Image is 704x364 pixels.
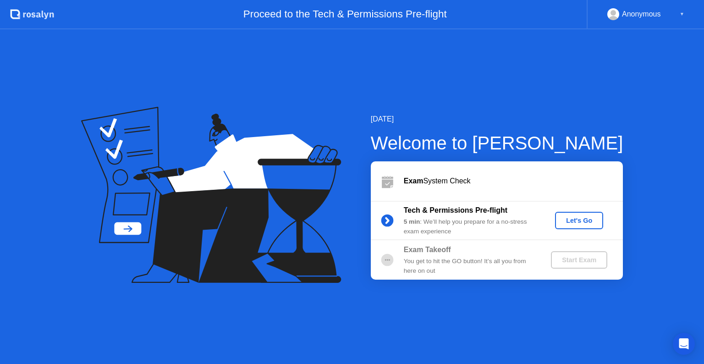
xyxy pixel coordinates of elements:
[404,177,423,185] b: Exam
[404,217,536,236] div: : We’ll help you prepare for a no-stress exam experience
[404,176,623,187] div: System Check
[555,256,604,264] div: Start Exam
[371,129,623,157] div: Welcome to [PERSON_NAME]
[371,114,623,125] div: [DATE]
[404,257,536,276] div: You get to hit the GO button! It’s all you from here on out
[551,251,607,269] button: Start Exam
[680,8,684,20] div: ▼
[673,333,695,355] div: Open Intercom Messenger
[622,8,661,20] div: Anonymous
[559,217,599,224] div: Let's Go
[404,218,420,225] b: 5 min
[404,246,451,254] b: Exam Takeoff
[555,212,603,229] button: Let's Go
[404,206,507,214] b: Tech & Permissions Pre-flight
